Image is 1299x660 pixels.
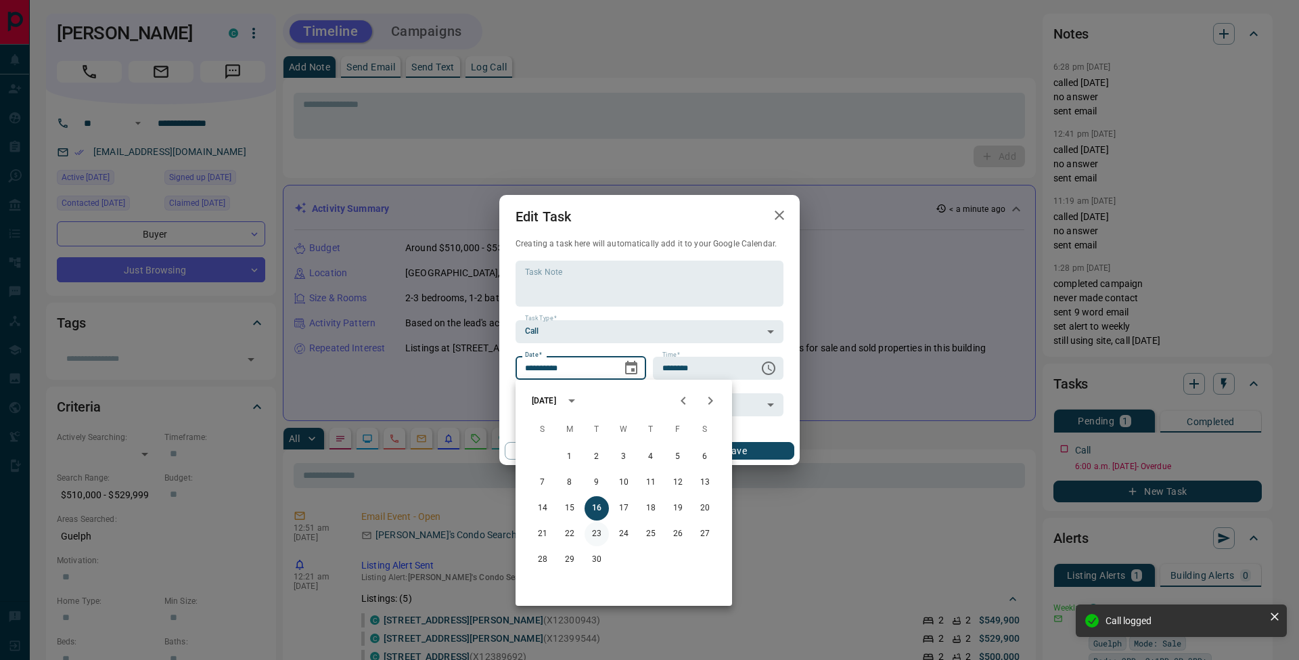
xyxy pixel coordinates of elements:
button: 8 [557,470,582,495]
button: 1 [557,445,582,469]
span: Wednesday [612,416,636,443]
button: 27 [693,522,717,546]
span: Sunday [530,416,555,443]
button: 17 [612,496,636,521]
button: 7 [530,470,555,495]
button: 13 [693,470,717,495]
button: 25 [639,522,663,546]
button: Save [679,442,794,460]
button: 14 [530,496,555,521]
button: 30 [585,548,609,572]
span: Friday [666,416,690,443]
button: Cancel [505,442,620,460]
button: 23 [585,522,609,546]
button: 5 [666,445,690,469]
label: Date [525,351,542,359]
button: Previous month [670,387,697,414]
label: Time [662,351,680,359]
button: 15 [557,496,582,521]
button: 22 [557,522,582,546]
button: 29 [557,548,582,572]
button: 12 [666,470,690,495]
div: Call logged [1106,615,1264,626]
span: Monday [557,416,582,443]
button: 26 [666,522,690,546]
label: Task Type [525,314,557,323]
button: 9 [585,470,609,495]
button: 19 [666,496,690,521]
button: 18 [639,496,663,521]
span: Thursday [639,416,663,443]
button: Choose date, selected date is Sep 16, 2025 [618,355,645,382]
button: 4 [639,445,663,469]
button: 6 [693,445,717,469]
h2: Edit Task [499,195,587,238]
button: Choose time, selected time is 6:00 AM [755,355,782,382]
button: calendar view is open, switch to year view [560,389,583,412]
div: [DATE] [532,395,556,407]
button: 11 [639,470,663,495]
button: 20 [693,496,717,521]
div: Call [516,320,783,343]
button: 3 [612,445,636,469]
button: 21 [530,522,555,546]
span: Saturday [693,416,717,443]
button: 16 [585,496,609,521]
button: 2 [585,445,609,469]
button: 24 [612,522,636,546]
span: Tuesday [585,416,609,443]
p: Creating a task here will automatically add it to your Google Calendar. [516,238,783,250]
button: 10 [612,470,636,495]
button: Next month [697,387,724,414]
button: 28 [530,548,555,572]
